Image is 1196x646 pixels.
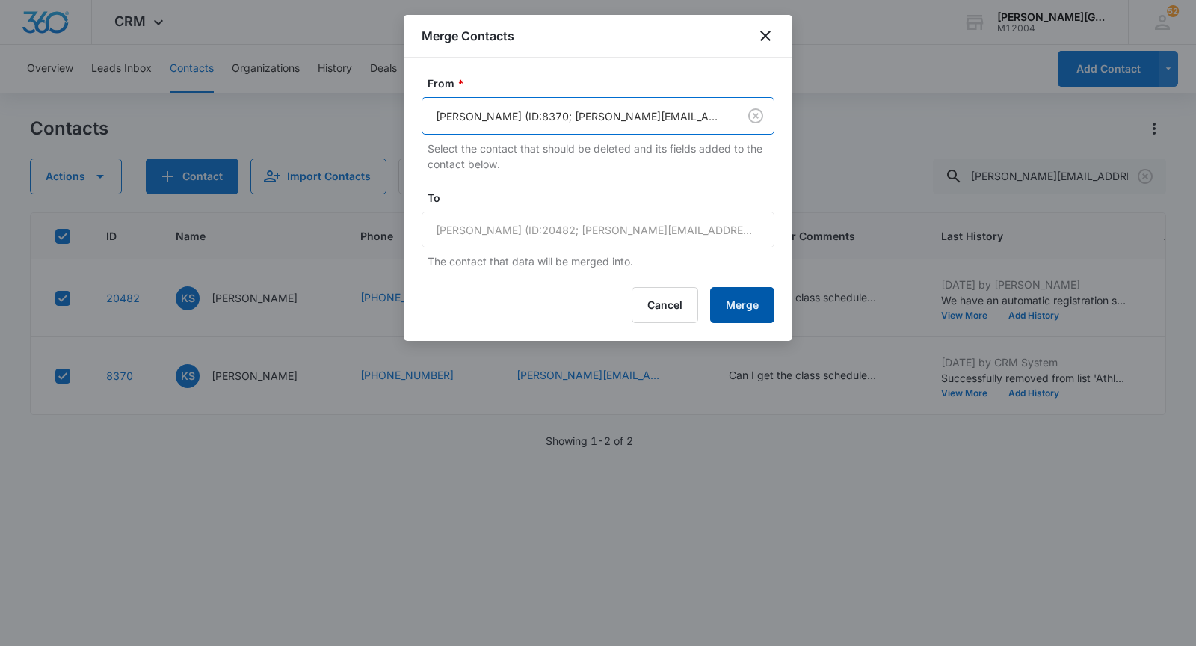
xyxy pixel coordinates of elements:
[428,253,774,269] p: The contact that data will be merged into.
[756,27,774,45] button: close
[744,104,768,128] button: Clear
[710,287,774,323] button: Merge
[428,76,780,91] label: From
[632,287,698,323] button: Cancel
[422,27,514,45] h1: Merge Contacts
[428,190,780,206] label: To
[428,141,774,172] p: Select the contact that should be deleted and its fields added to the contact below.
